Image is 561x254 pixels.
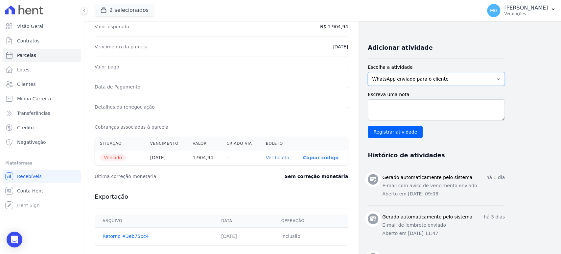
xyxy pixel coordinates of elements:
[95,124,168,130] dt: Cobranças associadas à parcela
[5,159,79,167] div: Plataformas
[3,92,81,105] a: Minha Carteira
[213,228,273,245] td: [DATE]
[95,43,148,50] dt: Vencimento da parcela
[261,137,298,150] th: Boleto
[3,184,81,197] a: Conta Hent
[382,214,472,220] h3: Gerado automaticamente pelo sistema
[346,63,348,70] dd: -
[482,1,561,20] button: MG [PERSON_NAME] Ver opções
[273,228,348,245] td: Inclusão
[333,43,348,50] dd: [DATE]
[3,34,81,47] a: Contratos
[95,173,245,180] dt: Última correção monetária
[382,182,505,189] p: E-mail com aviso de vencimento enviado
[285,173,348,180] dd: Sem correção monetária
[382,190,505,197] p: Aberto em [DATE] 09:08
[17,38,39,44] span: Contratos
[346,84,348,90] dd: -
[17,66,30,73] span: Lotes
[368,64,505,71] label: Escolha a atividade
[187,137,221,150] th: Valor
[103,234,149,239] a: Retorno #3eb75bc4
[346,104,348,110] dd: -
[7,232,22,247] div: Open Intercom Messenger
[17,188,43,194] span: Conta Hent
[187,150,221,165] th: 1.904,94
[17,95,51,102] span: Minha Carteira
[3,121,81,134] a: Crédito
[303,155,339,160] button: Copiar código
[95,23,129,30] dt: Valor esperado
[17,52,36,59] span: Parcelas
[382,230,505,237] p: Aberto em [DATE] 11:47
[3,63,81,76] a: Lotes
[368,151,445,159] h3: Histórico de atividades
[145,150,188,165] th: [DATE]
[3,136,81,149] a: Negativação
[221,150,260,165] th: -
[17,81,35,88] span: Clientes
[368,44,432,52] h3: Adicionar atividade
[382,174,472,181] h3: Gerado automaticamente pelo sistema
[95,214,213,228] th: Arquivo
[213,214,273,228] th: Data
[17,124,34,131] span: Crédito
[3,78,81,91] a: Clientes
[95,84,140,90] dt: Data de Pagamento
[17,23,43,30] span: Visão Geral
[368,91,505,98] label: Escreva uma nota
[504,5,548,11] p: [PERSON_NAME]
[17,173,42,180] span: Recebíveis
[17,110,50,116] span: Transferências
[3,107,81,120] a: Transferências
[504,11,548,16] p: Ver opções
[95,193,348,201] h3: Exportação
[273,214,348,228] th: Operação
[368,126,423,138] input: Registrar atividade
[95,137,145,150] th: Situação
[100,154,126,161] span: Vencido
[3,170,81,183] a: Recebíveis
[320,23,348,30] dd: R$ 1.904,94
[95,63,119,70] dt: Valor pago
[17,139,46,145] span: Negativação
[95,4,154,16] button: 2 selecionados
[145,137,188,150] th: Vencimento
[3,20,81,33] a: Visão Geral
[266,155,289,160] a: Ver boleto
[484,214,505,220] p: há 5 dias
[486,174,505,181] p: há 1 dia
[490,8,498,13] span: MG
[382,222,505,229] p: E-mail de lembrete enviado
[95,104,155,110] dt: Detalhes da renegociação
[221,137,260,150] th: Criado via
[3,49,81,62] a: Parcelas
